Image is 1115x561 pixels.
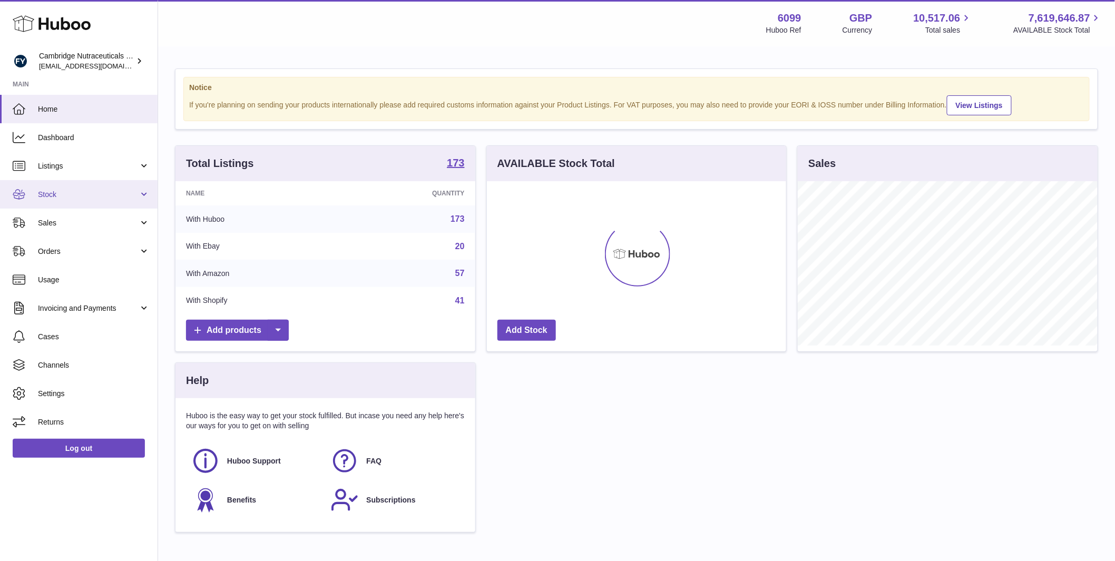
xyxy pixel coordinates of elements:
[330,486,459,514] a: Subscriptions
[227,456,281,466] span: Huboo Support
[913,11,960,25] span: 10,517.06
[38,247,139,257] span: Orders
[186,320,289,341] a: Add products
[849,11,872,25] strong: GBP
[38,104,150,114] span: Home
[186,373,209,388] h3: Help
[191,486,320,514] a: Benefits
[330,447,459,475] a: FAQ
[497,156,615,171] h3: AVAILABLE Stock Total
[455,242,465,251] a: 20
[39,51,134,71] div: Cambridge Nutraceuticals Ltd
[843,25,873,35] div: Currency
[808,156,836,171] h3: Sales
[175,205,339,233] td: With Huboo
[497,320,556,341] a: Add Stock
[38,360,150,370] span: Channels
[191,447,320,475] a: Huboo Support
[925,25,972,35] span: Total sales
[1013,25,1102,35] span: AVAILABLE Stock Total
[175,260,339,287] td: With Amazon
[451,214,465,223] a: 173
[186,411,465,431] p: Huboo is the easy way to get your stock fulfilled. But incase you need any help here's our ways f...
[913,11,972,35] a: 10,517.06 Total sales
[39,62,155,70] span: [EMAIL_ADDRESS][DOMAIN_NAME]
[38,332,150,342] span: Cases
[38,275,150,285] span: Usage
[38,161,139,171] span: Listings
[38,417,150,427] span: Returns
[1013,11,1102,35] a: 7,619,646.87 AVAILABLE Stock Total
[778,11,801,25] strong: 6099
[366,456,382,466] span: FAQ
[38,190,139,200] span: Stock
[447,158,464,168] strong: 173
[455,296,465,305] a: 41
[175,287,339,314] td: With Shopify
[38,389,150,399] span: Settings
[366,495,415,505] span: Subscriptions
[227,495,256,505] span: Benefits
[38,303,139,313] span: Invoicing and Payments
[13,53,28,69] img: huboo@camnutra.com
[455,269,465,278] a: 57
[189,83,1084,93] strong: Notice
[189,94,1084,115] div: If you're planning on sending your products internationally please add required customs informati...
[186,156,254,171] h3: Total Listings
[13,439,145,458] a: Log out
[38,218,139,228] span: Sales
[175,233,339,260] td: With Ebay
[447,158,464,170] a: 173
[339,181,475,205] th: Quantity
[766,25,801,35] div: Huboo Ref
[947,95,1012,115] a: View Listings
[175,181,339,205] th: Name
[1029,11,1090,25] span: 7,619,646.87
[38,133,150,143] span: Dashboard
